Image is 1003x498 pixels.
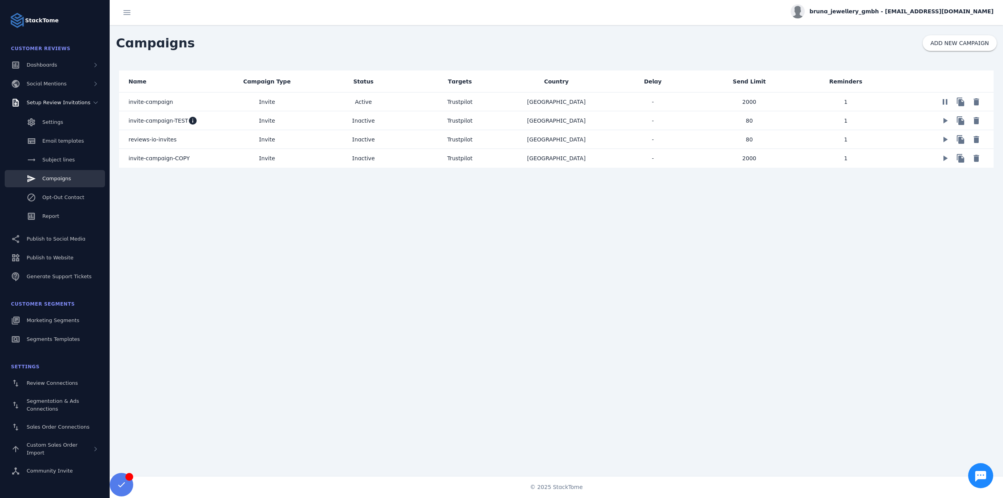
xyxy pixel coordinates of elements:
span: Trustpilot [447,155,473,161]
span: Publish to Website [27,255,73,261]
mat-header-cell: Targets [412,71,508,92]
mat-cell: - [605,130,701,149]
mat-icon: info [188,116,197,125]
a: Community Invite [5,462,105,480]
mat-cell: Inactive [315,130,411,149]
span: invite-campaign [129,97,173,107]
a: Generate Support Tickets [5,268,105,285]
mat-cell: [GEOGRAPHIC_DATA] [508,111,605,130]
a: Report [5,208,105,225]
span: Subject lines [42,157,75,163]
mat-cell: 2000 [701,92,797,111]
a: Review Connections [5,375,105,392]
span: Marketing Segments [27,317,79,323]
span: © 2025 StackTome [530,483,583,491]
img: Logo image [9,13,25,28]
mat-cell: Inactive [315,111,411,130]
mat-header-cell: Campaign Type [219,71,315,92]
button: ADD NEW CAMPAIGN [923,35,997,51]
mat-cell: [GEOGRAPHIC_DATA] [508,149,605,168]
mat-cell: [GEOGRAPHIC_DATA] [508,92,605,111]
mat-header-cell: Delay [605,71,701,92]
span: Segmentation & Ads Connections [27,398,79,412]
mat-cell: - [605,92,701,111]
mat-header-cell: Send Limit [701,71,797,92]
a: Publish to Website [5,249,105,266]
mat-cell: 1 [798,92,894,111]
mat-cell: 1 [798,130,894,149]
mat-cell: 1 [798,149,894,168]
span: Opt-Out Contact [42,194,84,200]
span: Trustpilot [447,118,473,124]
mat-cell: 2000 [701,149,797,168]
span: Publish to Social Media [27,236,85,242]
span: Settings [11,364,40,369]
span: Campaigns [42,176,71,181]
span: Campaigns [110,27,201,59]
span: Customer Segments [11,301,75,307]
span: bruna_jewellery_gmbh - [EMAIL_ADDRESS][DOMAIN_NAME] [809,7,994,16]
span: Trustpilot [447,99,473,105]
span: ADD NEW CAMPAIGN [931,40,989,46]
mat-cell: Inactive [315,149,411,168]
a: Campaigns [5,170,105,187]
a: Marketing Segments [5,312,105,329]
mat-cell: - [605,149,701,168]
mat-header-cell: Status [315,71,411,92]
a: Sales Order Connections [5,418,105,436]
mat-cell: Active [315,92,411,111]
span: invite-campaign-COPY [129,154,190,163]
span: Custom Sales Order Import [27,442,78,456]
a: Segments Templates [5,331,105,348]
mat-header-cell: Country [508,71,605,92]
strong: StackTome [25,16,59,25]
span: Sales Order Connections [27,424,89,430]
mat-cell: [GEOGRAPHIC_DATA] [508,130,605,149]
a: Settings [5,114,105,131]
span: Invite [259,154,275,163]
span: Customer Reviews [11,46,71,51]
span: Settings [42,119,63,125]
mat-cell: 1 [798,111,894,130]
mat-cell: 80 [701,111,797,130]
span: Generate Support Tickets [27,273,92,279]
span: Review Connections [27,380,78,386]
span: Social Mentions [27,81,67,87]
a: Subject lines [5,151,105,168]
mat-cell: - [605,111,701,130]
a: Segmentation & Ads Connections [5,393,105,417]
span: invite-campaign-TEST [129,116,188,125]
span: Setup Review Invitations [27,100,91,105]
span: reviews-io-invites [129,135,177,144]
span: Invite [259,116,275,125]
span: Invite [259,97,275,107]
a: Publish to Social Media [5,230,105,248]
mat-header-cell: Name [119,71,219,92]
span: Trustpilot [447,136,473,143]
span: Email templates [42,138,84,144]
img: profile.jpg [791,4,805,18]
a: Opt-Out Contact [5,189,105,206]
span: Report [42,213,59,219]
mat-cell: 80 [701,130,797,149]
button: bruna_jewellery_gmbh - [EMAIL_ADDRESS][DOMAIN_NAME] [791,4,994,18]
span: Invite [259,135,275,144]
mat-header-cell: Reminders [798,71,894,92]
span: Segments Templates [27,336,80,342]
a: Email templates [5,132,105,150]
span: Community Invite [27,468,73,474]
span: Dashboards [27,62,57,68]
